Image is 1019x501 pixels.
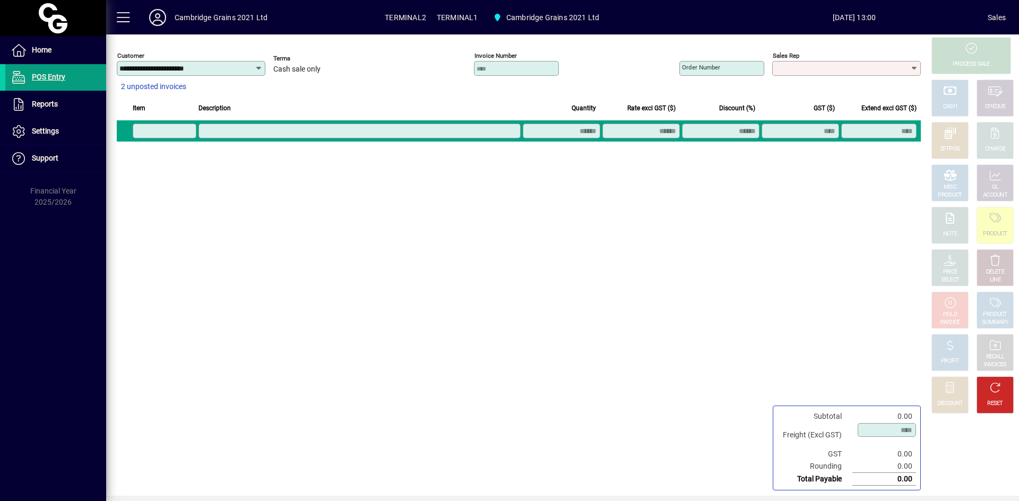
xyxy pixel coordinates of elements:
[992,183,999,191] div: GL
[937,400,963,408] div: DISCOUNT
[943,103,957,111] div: CASH
[474,52,517,59] mat-label: Invoice number
[141,8,175,27] button: Profile
[682,64,720,71] mat-label: Order number
[985,145,1006,153] div: CHARGE
[943,268,957,276] div: PRICE
[773,52,799,59] mat-label: Sales rep
[983,191,1007,199] div: ACCOUNT
[988,9,1006,26] div: Sales
[273,55,337,62] span: Terms
[941,357,959,365] div: PROFIT
[117,52,144,59] mat-label: Customer
[719,102,755,114] span: Discount (%)
[133,102,145,114] span: Item
[778,473,852,486] td: Total Payable
[32,100,58,108] span: Reports
[940,145,960,153] div: EFTPOS
[32,46,51,54] span: Home
[986,353,1005,361] div: RECALL
[987,400,1003,408] div: RESET
[983,230,1007,238] div: PRODUCT
[506,9,599,26] span: Cambridge Grains 2021 Ltd
[938,191,962,199] div: PRODUCT
[778,410,852,423] td: Subtotal
[198,102,231,114] span: Description
[385,9,426,26] span: TERMINAL2
[273,65,321,74] span: Cash sale only
[721,9,988,26] span: [DATE] 13:00
[778,423,852,448] td: Freight (Excl GST)
[861,102,917,114] span: Extend excl GST ($)
[990,276,1000,284] div: LINE
[175,9,267,26] div: Cambridge Grains 2021 Ltd
[852,410,916,423] td: 0.00
[814,102,835,114] span: GST ($)
[852,460,916,473] td: 0.00
[985,103,1005,111] div: CHEQUE
[627,102,676,114] span: Rate excl GST ($)
[982,319,1008,327] div: SUMMARY
[5,145,106,172] a: Support
[32,73,65,81] span: POS Entry
[986,268,1004,276] div: DELETE
[5,118,106,145] a: Settings
[5,91,106,118] a: Reports
[437,9,478,26] span: TERMINAL1
[953,60,990,68] div: PROCESS SALE
[941,276,960,284] div: SELECT
[572,102,596,114] span: Quantity
[943,311,957,319] div: HOLD
[488,8,603,27] span: Cambridge Grains 2021 Ltd
[940,319,960,327] div: INVOICE
[32,154,58,162] span: Support
[852,448,916,460] td: 0.00
[117,77,191,96] button: 2 unposted invoices
[983,311,1007,319] div: PRODUCT
[5,37,106,64] a: Home
[778,448,852,460] td: GST
[32,127,59,135] span: Settings
[852,473,916,486] td: 0.00
[944,183,956,191] div: MISC
[943,230,957,238] div: NOTE
[121,81,186,92] span: 2 unposted invoices
[778,460,852,473] td: Rounding
[983,361,1006,369] div: INVOICES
